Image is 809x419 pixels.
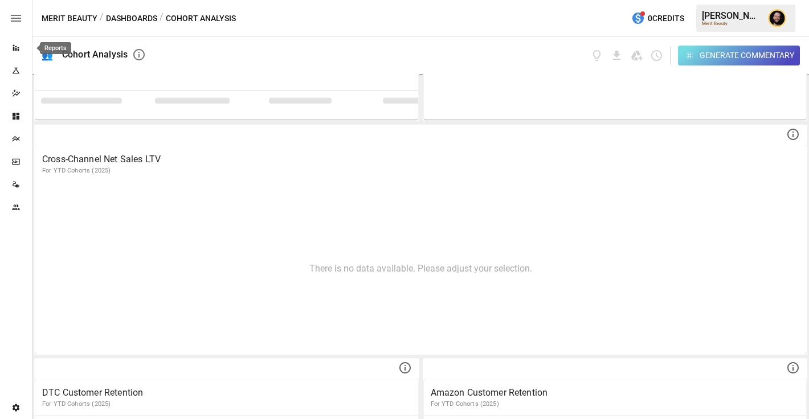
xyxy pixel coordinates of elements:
[702,10,761,21] div: [PERSON_NAME]
[42,50,53,61] div: 👥
[627,8,689,29] button: 0Credits
[62,49,128,60] div: Cohort Analysis
[678,46,800,65] button: Generate Commentary
[309,263,532,274] div: There is no data available. Please adjust your selection.
[431,400,800,409] p: For YTD Cohorts (2025)
[42,11,97,26] button: Merit Beauty
[160,11,164,26] div: /
[630,49,643,62] button: Save as Google Doc
[610,49,623,62] button: Download dashboard
[106,11,157,26] button: Dashboards
[42,400,411,409] p: For YTD Cohorts (2025)
[650,49,663,62] button: Schedule dashboard
[768,9,786,27] img: Ciaran Nugent
[100,11,104,26] div: /
[590,49,603,62] button: View documentation
[431,386,800,400] p: Amazon Customer Retention
[761,2,793,34] button: Ciaran Nugent
[700,48,794,63] div: Generate Commentary
[40,42,71,54] div: Reports
[42,166,799,175] p: For YTD Cohorts (2025)
[648,11,684,26] span: 0 Credits
[42,153,799,166] p: Cross-Channel Net Sales LTV
[42,386,411,400] p: DTC Customer Retention
[702,21,761,26] div: Merit Beauty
